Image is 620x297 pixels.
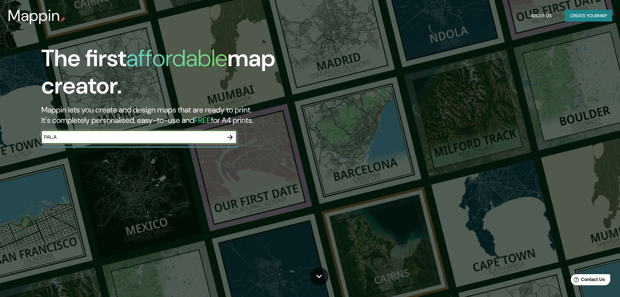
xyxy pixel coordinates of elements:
input: Choose your favourite place [41,133,224,141]
h1: affordable [126,43,227,73]
button: About Us [528,10,554,22]
button: Create yourmap [565,10,612,22]
h1: The first map creator. [41,45,351,105]
h5: FREE [194,115,211,125]
h3: Mappin [8,7,60,25]
iframe: Help widget launcher [562,272,613,290]
img: mappin-pin [60,17,65,22]
h2: Mappin lets you create and design maps that are ready to print. It's completely personalised, eas... [41,105,351,126]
